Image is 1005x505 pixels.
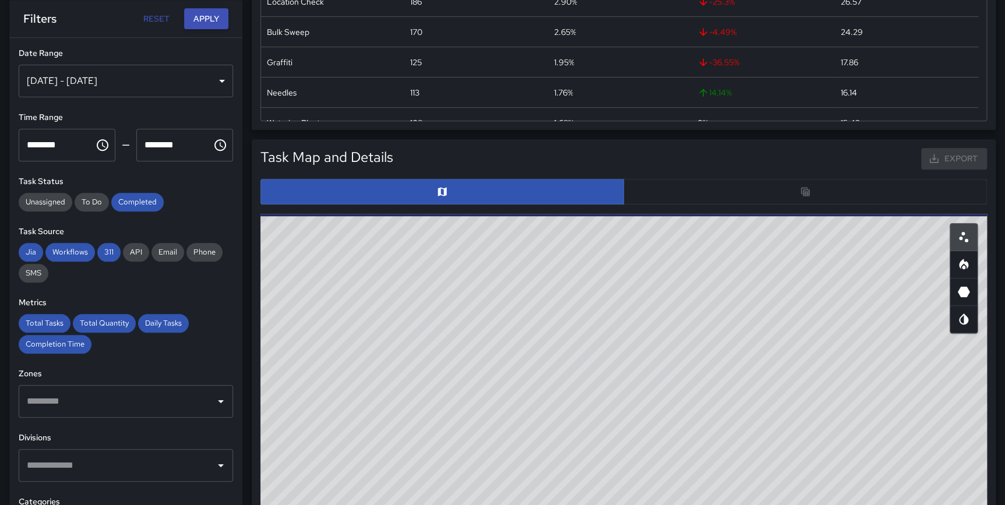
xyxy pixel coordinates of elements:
[19,296,233,309] h6: Metrics
[957,312,971,326] svg: Map Style
[19,314,70,333] div: Total Tasks
[553,117,573,129] div: 1.68%
[19,432,233,444] h6: Divisions
[410,56,422,68] div: 125
[19,339,91,349] span: Completion Time
[260,148,393,167] h5: Task Map and Details
[19,268,48,278] span: SMS
[73,314,136,333] div: Total Quantity
[151,243,184,262] div: Email
[957,257,971,271] svg: Heatmap
[111,193,164,211] div: Completed
[111,197,164,207] span: Completed
[950,223,978,251] button: Scatterplot
[841,26,863,38] div: 24.29
[45,243,95,262] div: Workflows
[410,26,422,38] div: 170
[410,117,422,129] div: 108
[19,47,233,60] h6: Date Range
[123,243,149,262] div: API
[19,247,43,257] span: Jia
[950,305,978,333] button: Map Style
[138,318,189,328] span: Daily Tasks
[19,111,233,124] h6: Time Range
[97,243,121,262] div: 311
[19,318,70,328] span: Total Tasks
[123,247,149,257] span: API
[138,314,189,333] div: Daily Tasks
[186,243,223,262] div: Phone
[75,197,109,207] span: To Do
[151,247,184,257] span: Email
[19,368,233,380] h6: Zones
[19,225,233,238] h6: Task Source
[184,8,228,30] button: Apply
[697,117,708,129] span: 0 %
[267,56,292,68] div: Graffiti
[97,247,121,257] span: 311
[950,278,978,306] button: 3D Heatmap
[19,335,91,354] div: Completion Time
[267,26,309,38] div: Bulk Sweep
[553,26,576,38] div: 2.65%
[19,197,72,207] span: Unassigned
[841,56,858,68] div: 17.86
[137,8,175,30] button: Reset
[957,285,971,299] svg: 3D Heatmap
[950,250,978,278] button: Heatmap
[553,87,573,98] div: 1.76%
[957,230,971,244] svg: Scatterplot
[697,26,736,38] span: -4.49 %
[267,117,323,129] div: Watering Plants
[697,56,739,68] span: -36.55 %
[841,87,857,98] div: 16.14
[23,9,57,28] h6: Filters
[697,87,732,98] span: 14.14 %
[19,193,72,211] div: Unassigned
[45,247,95,257] span: Workflows
[19,65,233,97] div: [DATE] - [DATE]
[267,87,297,98] div: Needles
[186,247,223,257] span: Phone
[91,133,114,157] button: Choose time, selected time is 12:00 AM
[73,318,136,328] span: Total Quantity
[19,243,43,262] div: Jia
[410,87,419,98] div: 113
[841,117,860,129] div: 15.43
[75,193,109,211] div: To Do
[209,133,232,157] button: Choose time, selected time is 11:59 PM
[213,457,229,474] button: Open
[19,264,48,282] div: SMS
[553,56,574,68] div: 1.95%
[19,175,233,188] h6: Task Status
[213,393,229,409] button: Open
